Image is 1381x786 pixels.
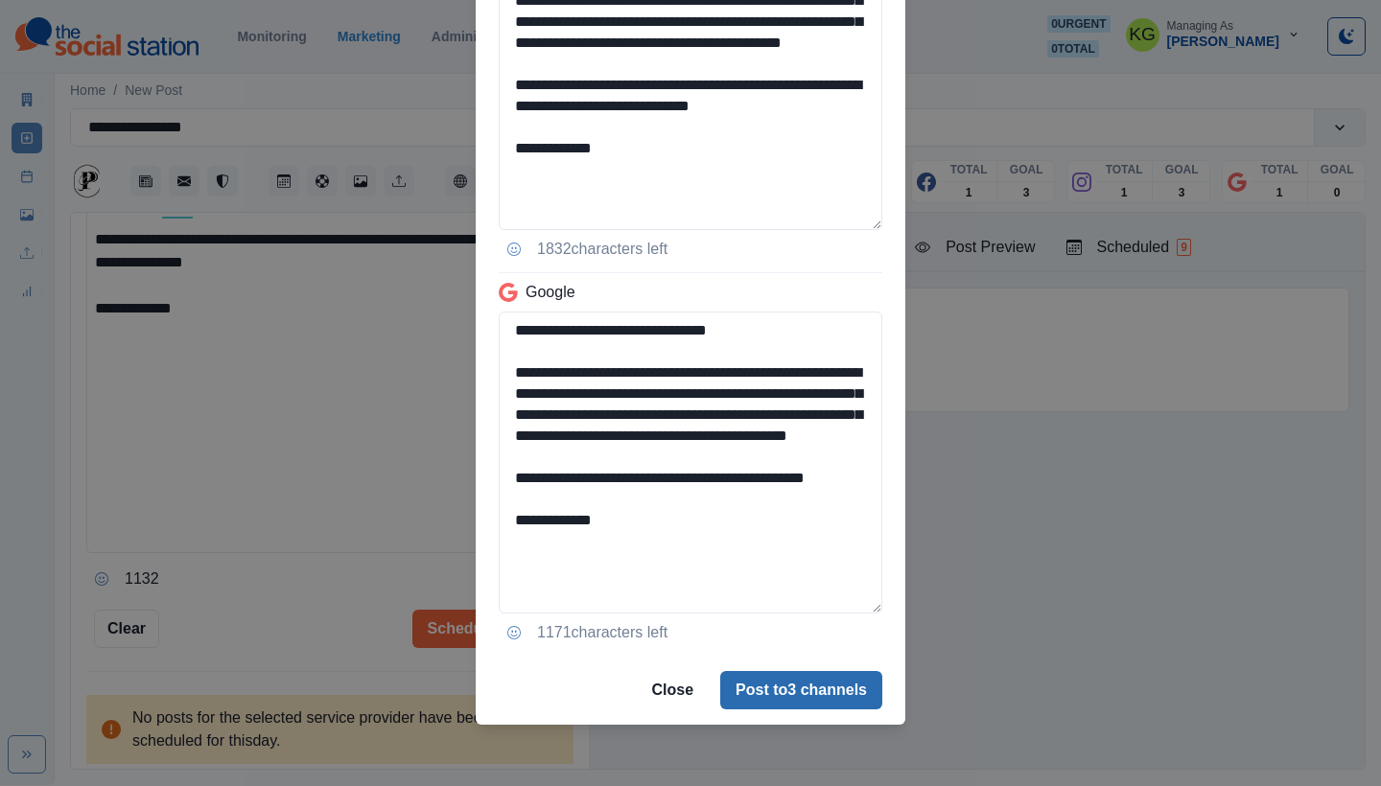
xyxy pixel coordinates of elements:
button: Close [636,671,709,709]
p: Google [526,281,575,304]
p: 1171 characters left [537,621,667,644]
p: 1832 characters left [537,238,667,261]
button: Opens Emoji Picker [499,617,529,648]
button: Post to3 channels [720,671,882,709]
button: Opens Emoji Picker [499,234,529,265]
